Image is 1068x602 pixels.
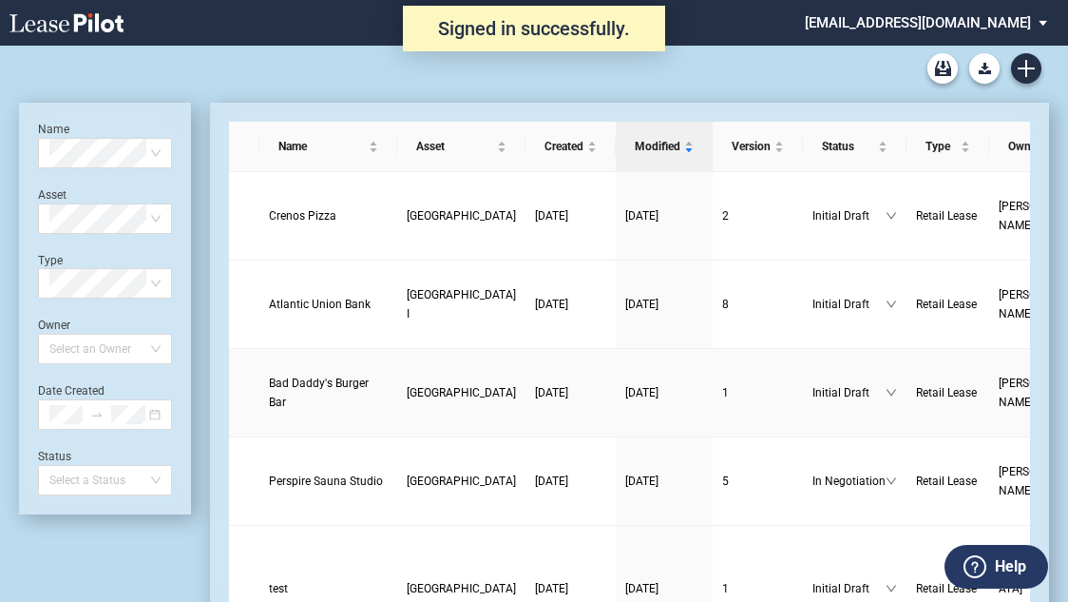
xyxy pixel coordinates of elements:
[269,206,388,225] a: Crenos Pizza
[722,295,793,314] a: 8
[916,383,980,402] a: Retail Lease
[886,210,897,222] span: down
[407,209,516,223] span: Circleville Plaza
[722,475,729,488] span: 5
[713,122,803,172] th: Version
[625,579,703,598] a: [DATE]
[38,123,69,136] label: Name
[722,386,729,399] span: 1
[90,408,104,421] span: to
[278,137,365,156] span: Name
[722,579,793,598] a: 1
[886,476,897,487] span: down
[916,386,977,399] span: Retail Lease
[812,206,886,225] span: Initial Draft
[525,122,616,172] th: Created
[995,554,1026,579] label: Help
[403,6,665,51] div: Signed in successfully.
[1008,137,1040,156] span: Owner
[535,209,568,223] span: [DATE]
[916,472,980,491] a: Retail Lease
[625,209,658,223] span: [DATE]
[886,583,897,594] span: down
[999,197,1052,235] span: [PERSON_NAME]
[535,295,606,314] a: [DATE]
[625,295,703,314] a: [DATE]
[916,209,977,223] span: Retail Lease
[722,582,729,595] span: 1
[407,383,516,402] a: [GEOGRAPHIC_DATA]
[625,206,703,225] a: [DATE]
[916,475,977,488] span: Retail Lease
[812,383,886,402] span: Initial Draft
[635,137,680,156] span: Modified
[544,137,583,156] span: Created
[407,475,516,488] span: Park West Village II
[812,579,886,598] span: Initial Draft
[999,285,1052,323] span: [PERSON_NAME]
[969,53,1000,84] button: Download Blank Form
[397,122,525,172] th: Asset
[625,386,658,399] span: [DATE]
[732,137,771,156] span: Version
[999,374,1052,412] span: [PERSON_NAME]
[259,122,397,172] th: Name
[803,122,906,172] th: Status
[625,298,658,311] span: [DATE]
[407,579,516,598] a: [GEOGRAPHIC_DATA]
[416,137,493,156] span: Asset
[269,472,388,491] a: Perspire Sauna Studio
[535,475,568,488] span: [DATE]
[407,472,516,491] a: [GEOGRAPHIC_DATA]
[38,319,70,332] label: Owner
[999,462,1052,500] span: [PERSON_NAME]
[535,298,568,311] span: [DATE]
[407,288,516,320] span: Park West Village I
[269,377,369,409] span: Bad Daddy's Burger Bar
[535,386,568,399] span: [DATE]
[963,53,1005,84] md-menu: Download Blank Form List
[269,475,383,488] span: Perspire Sauna Studio
[722,209,729,223] span: 2
[535,383,606,402] a: [DATE]
[916,298,977,311] span: Retail Lease
[886,387,897,398] span: down
[944,545,1048,589] button: Help
[625,383,703,402] a: [DATE]
[916,579,980,598] a: Retail Lease
[38,384,105,398] label: Date Created
[925,137,957,156] span: Type
[269,579,388,598] a: test
[722,298,729,311] span: 8
[722,206,793,225] a: 2
[625,475,658,488] span: [DATE]
[269,298,371,311] span: Atlantic Union Bank
[722,472,793,491] a: 5
[535,582,568,595] span: [DATE]
[269,209,336,223] span: Crenos Pizza
[407,285,516,323] a: [GEOGRAPHIC_DATA] I
[886,299,897,310] span: down
[927,53,958,84] a: Archive
[38,450,71,463] label: Status
[812,295,886,314] span: Initial Draft
[625,582,658,595] span: [DATE]
[1011,53,1041,84] a: Create new document
[916,582,977,595] span: Retail Lease
[722,383,793,402] a: 1
[38,188,67,202] label: Asset
[407,386,516,399] span: Park West Village III
[535,579,606,598] a: [DATE]
[269,374,388,412] a: Bad Daddy's Burger Bar
[822,137,874,156] span: Status
[916,295,980,314] a: Retail Lease
[90,408,104,421] span: swap-right
[916,206,980,225] a: Retail Lease
[38,254,63,267] label: Type
[535,472,606,491] a: [DATE]
[407,206,516,225] a: [GEOGRAPHIC_DATA]
[625,472,703,491] a: [DATE]
[269,582,288,595] span: test
[269,295,388,314] a: Atlantic Union Bank
[812,472,886,491] span: In Negotiation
